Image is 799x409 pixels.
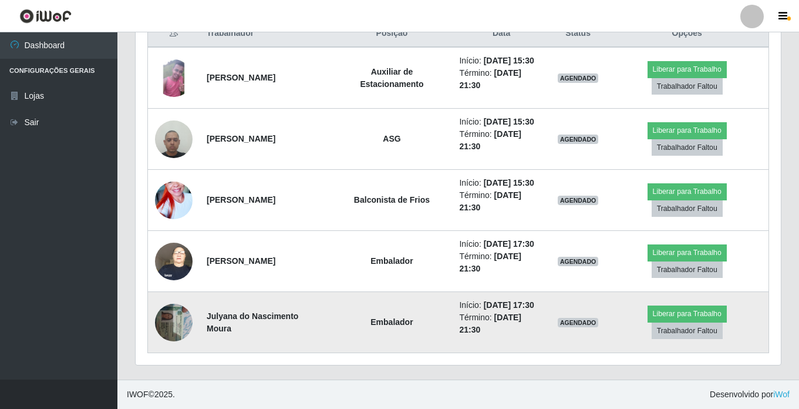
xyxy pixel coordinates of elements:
[652,200,723,217] button: Trabalhador Faltou
[459,67,543,92] li: Término:
[648,122,727,139] button: Liberar para Trabalho
[200,20,331,48] th: Trabalhador
[648,306,727,322] button: Liberar para Trabalho
[354,195,430,204] strong: Balconista de Frios
[773,390,790,399] a: iWof
[383,134,400,143] strong: ASG
[605,20,768,48] th: Opções
[19,9,72,24] img: CoreUI Logo
[484,56,534,65] time: [DATE] 15:30
[710,388,790,401] span: Desenvolvido por
[207,311,298,333] strong: Julyana do Nascimento Moura
[459,189,543,214] li: Término:
[207,73,275,82] strong: [PERSON_NAME]
[370,317,413,327] strong: Embalador
[459,311,543,336] li: Término:
[127,390,149,399] span: IWOF
[127,388,175,401] span: © 2025 .
[459,238,543,250] li: Início:
[452,20,550,48] th: Data
[459,116,543,128] li: Início:
[652,323,723,339] button: Trabalhador Faltou
[459,299,543,311] li: Início:
[155,297,193,347] img: 1752452635065.jpeg
[207,195,275,204] strong: [PERSON_NAME]
[207,256,275,266] strong: [PERSON_NAME]
[551,20,606,48] th: Status
[652,262,723,278] button: Trabalhador Faltou
[558,196,599,205] span: AGENDADO
[648,183,727,200] button: Liberar para Trabalho
[360,67,423,89] strong: Auxiliar de Estacionamento
[370,256,413,266] strong: Embalador
[207,134,275,143] strong: [PERSON_NAME]
[484,300,534,310] time: [DATE] 17:30
[484,178,534,187] time: [DATE] 15:30
[558,318,599,327] span: AGENDADO
[648,244,727,261] button: Liberar para Trabalho
[484,239,534,249] time: [DATE] 17:30
[459,55,543,67] li: Início:
[459,177,543,189] li: Início:
[648,61,727,78] button: Liberar para Trabalho
[155,114,193,164] img: 1693507860054.jpeg
[558,135,599,144] span: AGENDADO
[155,167,193,234] img: 1754489806174.jpeg
[652,78,723,95] button: Trabalhador Faltou
[155,236,193,286] img: 1723623614898.jpeg
[459,250,543,275] li: Término:
[558,73,599,83] span: AGENDADO
[155,59,193,97] img: 1691035416773.jpeg
[484,117,534,126] time: [DATE] 15:30
[558,257,599,266] span: AGENDADO
[652,139,723,156] button: Trabalhador Faltou
[331,20,452,48] th: Posição
[459,128,543,153] li: Término:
